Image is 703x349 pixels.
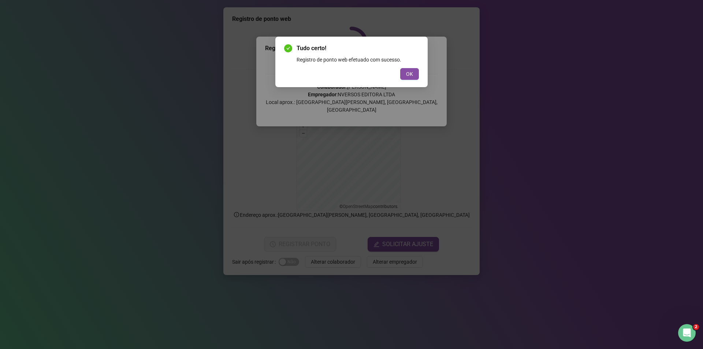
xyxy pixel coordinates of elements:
iframe: Intercom live chat [678,324,696,342]
button: OK [400,68,419,80]
span: OK [406,70,413,78]
span: check-circle [284,44,292,52]
span: 2 [693,324,699,330]
span: Tudo certo! [297,44,419,53]
div: Registro de ponto web efetuado com sucesso. [297,56,419,64]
